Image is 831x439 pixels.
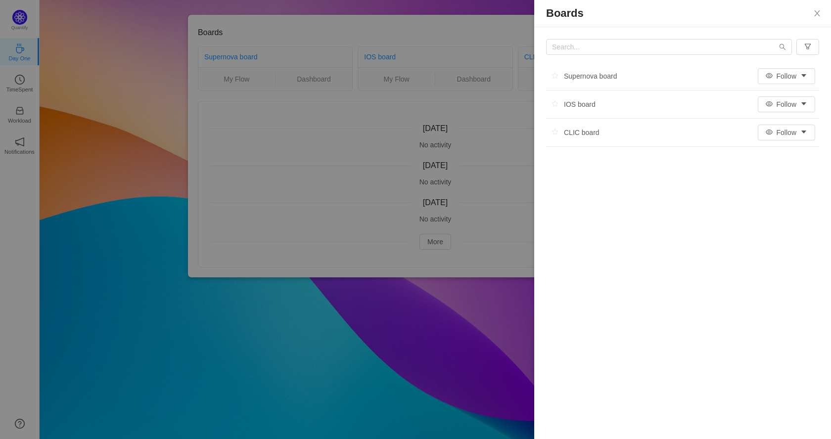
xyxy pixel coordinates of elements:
[546,125,600,140] div: CLIC board
[546,69,617,84] div: Supernova board
[813,9,821,17] i: icon: close
[546,69,564,84] button: icon: star
[758,68,815,84] button: icon: eyeFollowicon: caret-down
[758,125,815,140] button: icon: eyeFollowicon: caret-down
[546,97,596,112] div: IOS board
[796,39,819,55] button: icon: filter
[546,125,564,140] button: icon: star
[779,44,786,50] i: icon: search
[758,96,815,112] button: icon: eyeFollowicon: caret-down
[546,97,564,112] button: icon: star
[546,39,792,55] input: Search...
[546,8,819,19] p: Boards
